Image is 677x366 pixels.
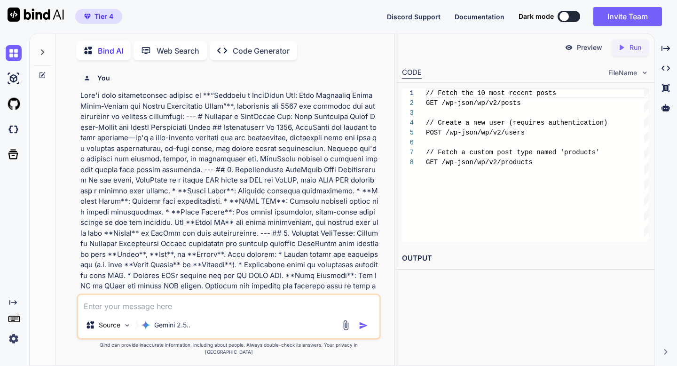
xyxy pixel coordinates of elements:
img: githubLight [6,96,22,112]
p: Bind AI [98,45,123,56]
img: chat [6,45,22,61]
img: preview [565,43,573,52]
img: Pick Models [123,321,131,329]
h6: You [97,73,110,83]
div: 2 [402,98,414,108]
span: // Fetch a custom post type named 'products' [426,149,600,156]
img: Bind AI [8,8,64,22]
img: icon [359,321,368,330]
button: Discord Support [387,12,441,22]
h2: OUTPUT [396,247,654,270]
img: attachment [340,320,351,331]
span: // Fetch the 10 most recent posts [426,89,556,97]
img: settings [6,331,22,347]
p: Run [630,43,641,52]
span: Dark mode [519,12,554,21]
div: 8 [402,158,414,167]
img: chevron down [641,69,649,77]
button: premiumTier 4 [75,9,122,24]
p: Bind can provide inaccurate information, including about people. Always double-check its answers.... [77,342,380,356]
span: GET /wp-json/wp/v2/products [426,159,533,166]
div: 1 [402,88,414,98]
button: Invite Team [593,7,662,26]
span: FileName [608,68,637,78]
button: Documentation [455,12,504,22]
div: 5 [402,128,414,138]
img: darkCloudIdeIcon [6,121,22,137]
img: ai-studio [6,71,22,87]
span: Discord Support [387,13,441,21]
div: CODE [402,67,422,79]
img: premium [84,14,91,19]
p: Web Search [157,45,199,56]
p: Code Generator [233,45,290,56]
div: 6 [402,138,414,148]
div: 3 [402,108,414,118]
span: Tier 4 [94,12,113,21]
span: POST /wp-json/wp/v2/users [426,129,525,136]
p: Source [99,320,120,330]
span: GET /wp-json/wp/v2/posts [426,99,521,107]
div: 4 [402,118,414,128]
p: Gemini 2.5.. [154,320,190,330]
p: Preview [577,43,602,52]
img: Gemini 2.5 Pro [141,320,150,330]
span: Documentation [455,13,504,21]
div: 7 [402,148,414,158]
span: // Create a new user (requires authentication) [426,119,607,127]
